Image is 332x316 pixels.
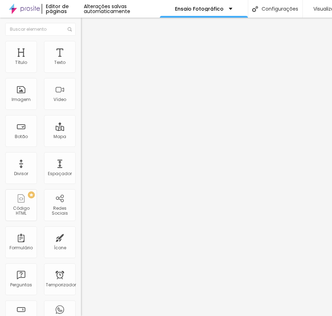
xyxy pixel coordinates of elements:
font: Redes Sociais [52,205,68,216]
font: Alterações salvas automaticamente [84,3,130,15]
font: Código HTML [13,205,30,216]
font: Botão [15,133,28,139]
font: Editor de páginas [46,3,69,15]
font: Título [15,59,27,65]
font: Ensaio Fotográfico [175,5,224,12]
font: Texto [54,59,65,65]
font: Divisor [14,171,28,177]
font: Imagem [12,96,31,102]
font: Perguntas [10,282,32,288]
font: Temporizador [46,282,76,288]
font: Configurações [262,5,298,12]
font: Espaçador [48,171,72,177]
img: Ícone [68,27,72,31]
input: Buscar elemento [5,23,76,36]
font: Formulário [10,245,33,251]
font: Mapa [54,133,66,139]
font: Vídeo [54,96,66,102]
font: Ícone [54,245,66,251]
img: Ícone [252,6,258,12]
